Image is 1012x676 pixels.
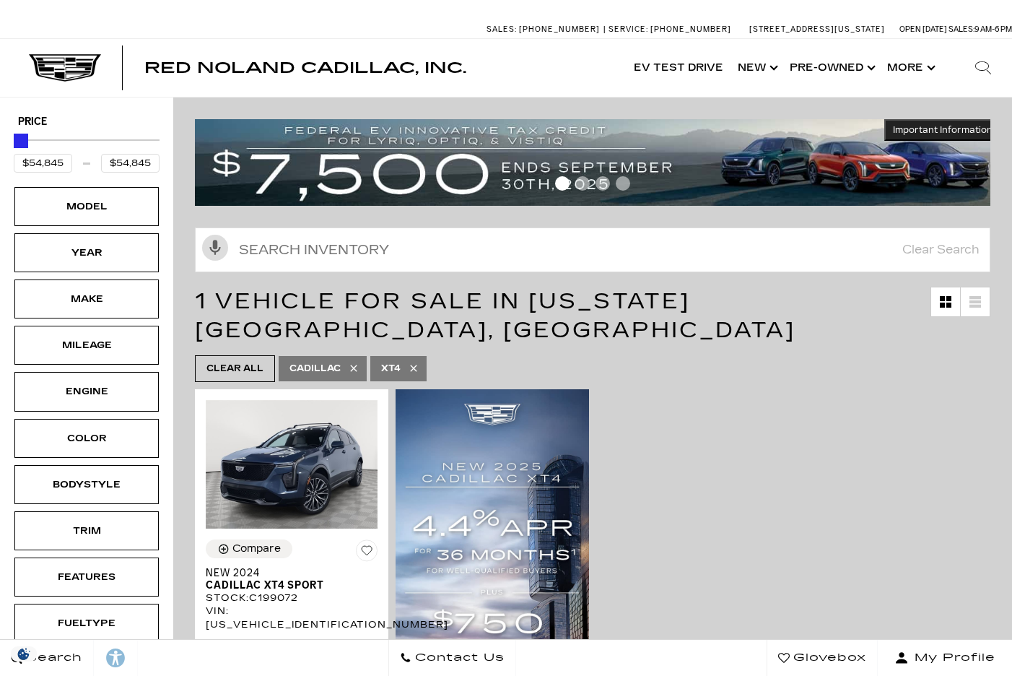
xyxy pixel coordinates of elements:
[144,59,466,77] span: Red Noland Cadillac, Inc.
[51,477,123,493] div: Bodystyle
[51,245,123,261] div: Year
[603,25,735,33] a: Service: [PHONE_NUMBER]
[51,291,123,307] div: Make
[14,465,159,504] div: BodystyleBodystyle
[767,640,878,676] a: Glovebox
[14,129,160,173] div: Price
[206,400,378,529] img: 2024 Cadillac XT4 Sport
[14,279,159,318] div: MakeMake
[749,25,885,34] a: [STREET_ADDRESS][US_STATE]
[880,39,940,97] button: More
[14,511,159,550] div: TrimTrim
[575,176,590,191] span: Go to slide 2
[18,116,155,129] h5: Price
[289,360,341,378] span: Cadillac
[381,360,401,378] span: XT4
[206,567,367,579] span: New 2024
[232,542,281,555] div: Compare
[899,25,947,34] span: Open [DATE]
[14,419,159,458] div: ColorColor
[51,523,123,539] div: Trim
[14,154,72,173] input: Minimum
[51,383,123,399] div: Engine
[206,360,263,378] span: Clear All
[519,25,600,34] span: [PHONE_NUMBER]
[206,579,367,591] span: Cadillac XT4 Sport
[608,25,648,34] span: Service:
[411,648,505,668] span: Contact Us
[206,604,378,630] div: VIN: [US_VEHICLE_IDENTIFICATION_NUMBER]
[650,25,731,34] span: [PHONE_NUMBER]
[893,124,993,136] span: Important Information
[51,337,123,353] div: Mileage
[790,648,866,668] span: Glovebox
[206,567,378,591] a: New 2024Cadillac XT4 Sport
[596,176,610,191] span: Go to slide 3
[144,61,466,75] a: Red Noland Cadillac, Inc.
[356,539,378,567] button: Save Vehicle
[22,648,82,668] span: Search
[29,54,101,82] img: Cadillac Dark Logo with Cadillac White Text
[487,25,517,34] span: Sales:
[14,604,159,643] div: FueltypeFueltype
[206,539,292,558] button: Compare Vehicle
[974,25,1012,34] span: 9 AM-6 PM
[101,154,160,173] input: Maximum
[14,372,159,411] div: EngineEngine
[51,615,123,631] div: Fueltype
[7,646,40,662] img: Opt-Out Icon
[884,119,1001,141] button: Important Information
[948,25,974,34] span: Sales:
[14,558,159,597] div: FeaturesFeatures
[14,233,159,272] div: YearYear
[14,187,159,226] div: ModelModel
[206,591,378,604] div: Stock : C199072
[616,176,630,191] span: Go to slide 4
[487,25,603,33] a: Sales: [PHONE_NUMBER]
[555,176,570,191] span: Go to slide 1
[388,640,516,676] a: Contact Us
[878,640,1012,676] button: Open user profile menu
[202,235,228,261] svg: Click to toggle on voice search
[51,199,123,214] div: Model
[195,119,1001,206] img: vrp-tax-ending-august-version
[14,326,159,365] div: MileageMileage
[14,134,28,148] div: Maximum Price
[7,646,40,662] section: Click to Open Cookie Consent Modal
[51,569,123,585] div: Features
[195,288,795,343] span: 1 Vehicle for Sale in [US_STATE][GEOGRAPHIC_DATA], [GEOGRAPHIC_DATA]
[909,648,995,668] span: My Profile
[51,430,123,446] div: Color
[195,227,990,272] input: Search Inventory
[782,39,880,97] a: Pre-Owned
[627,39,730,97] a: EV Test Drive
[730,39,782,97] a: New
